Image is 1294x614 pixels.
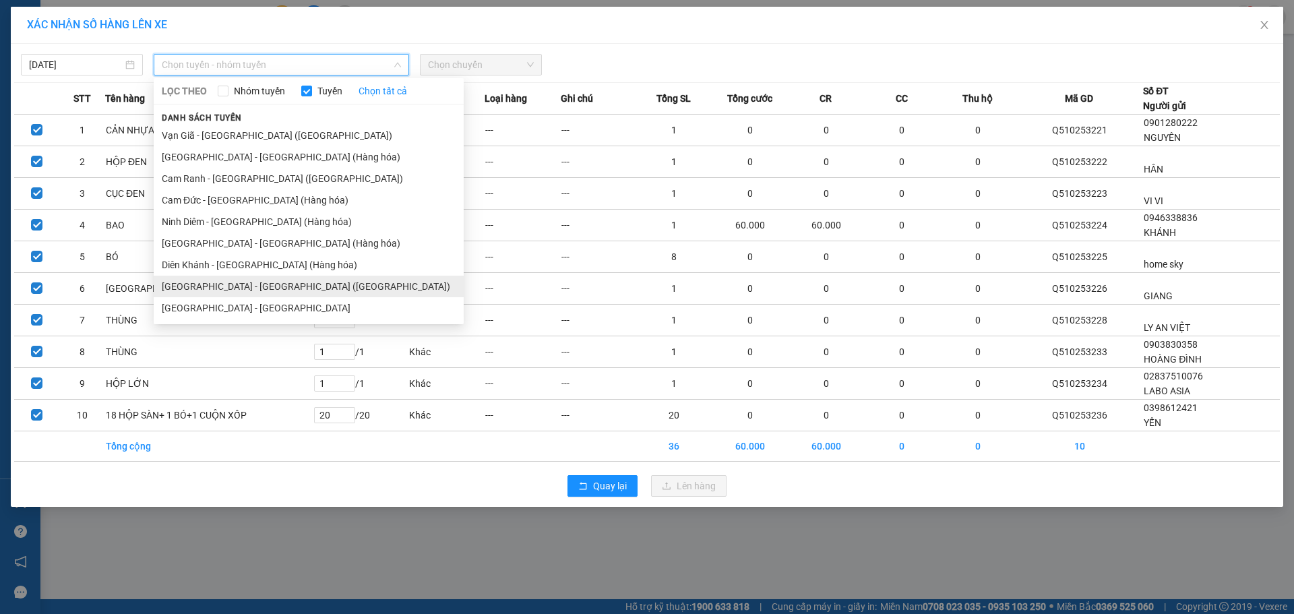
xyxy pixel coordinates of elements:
[60,210,106,241] td: 4
[1144,195,1163,206] span: VI VI
[485,241,561,273] td: ---
[561,368,637,400] td: ---
[105,400,313,431] td: 18 HỘP SÀN+ 1 BÓ+1 CUỘN XỐP
[561,305,637,336] td: ---
[712,273,789,305] td: 0
[896,91,908,106] span: CC
[939,178,1016,210] td: 0
[73,91,91,106] span: STT
[1016,273,1143,305] td: Q510253226
[656,91,691,106] span: Tổng SL
[1144,164,1163,175] span: HÂN
[154,276,464,297] li: [GEOGRAPHIC_DATA] - [GEOGRAPHIC_DATA] ([GEOGRAPHIC_DATA])
[788,400,864,431] td: 0
[939,210,1016,241] td: 0
[561,178,637,210] td: ---
[105,368,313,400] td: HỘP LỚN
[162,55,401,75] span: Chọn tuyến - nhóm tuyến
[864,115,940,146] td: 0
[60,305,106,336] td: 7
[561,210,637,241] td: ---
[561,400,637,431] td: ---
[1144,371,1203,381] span: 02837510076
[1245,7,1283,44] button: Close
[788,368,864,400] td: 0
[864,336,940,368] td: 0
[939,400,1016,431] td: 0
[154,112,250,124] span: Danh sách tuyến
[561,146,637,178] td: ---
[712,400,789,431] td: 0
[636,146,712,178] td: 1
[485,368,561,400] td: ---
[60,115,106,146] td: 1
[154,189,464,211] li: Cam Đức - [GEOGRAPHIC_DATA] (Hàng hóa)
[939,305,1016,336] td: 0
[864,210,940,241] td: 0
[939,241,1016,273] td: 0
[636,336,712,368] td: 1
[485,115,561,146] td: ---
[29,57,123,72] input: 14/10/2025
[105,210,313,241] td: BAO
[154,146,464,168] li: [GEOGRAPHIC_DATA] - [GEOGRAPHIC_DATA] (Hàng hóa)
[60,273,106,305] td: 6
[712,241,789,273] td: 0
[788,241,864,273] td: 0
[105,305,313,336] td: THÙNG
[864,273,940,305] td: 0
[485,146,561,178] td: ---
[60,368,106,400] td: 9
[1259,20,1270,30] span: close
[408,336,485,368] td: Khác
[485,400,561,431] td: ---
[228,84,290,98] span: Nhóm tuyến
[561,91,593,106] span: Ghi chú
[115,44,252,60] div: VĂN THÀNH
[60,400,106,431] td: 10
[1016,146,1143,178] td: Q510253222
[1144,290,1173,301] span: GIANG
[788,336,864,368] td: 0
[712,431,789,462] td: 60.000
[712,115,789,146] td: 0
[27,18,167,31] span: XÁC NHẬN SỐ HÀNG LÊN XE
[864,241,940,273] td: 0
[1144,212,1198,223] span: 0946338836
[312,84,348,98] span: Tuyến
[864,431,940,462] td: 0
[788,115,864,146] td: 0
[485,178,561,210] td: ---
[105,273,313,305] td: [GEOGRAPHIC_DATA]
[1016,431,1143,462] td: 10
[313,368,409,400] td: / 1
[60,241,106,273] td: 5
[105,178,313,210] td: CỤC ĐEN
[485,305,561,336] td: ---
[561,336,637,368] td: ---
[1016,178,1143,210] td: Q510253223
[561,273,637,305] td: ---
[636,115,712,146] td: 1
[939,146,1016,178] td: 0
[154,125,464,146] li: Vạn Giã - [GEOGRAPHIC_DATA] ([GEOGRAPHIC_DATA])
[1016,241,1143,273] td: Q510253225
[60,178,106,210] td: 3
[60,146,106,178] td: 2
[788,305,864,336] td: 0
[788,178,864,210] td: 0
[105,91,145,106] span: Tên hàng
[1144,354,1202,365] span: HOÀNG ĐÌNH
[567,475,638,497] button: rollbackQuay lại
[1144,386,1190,396] span: LABO ASIA
[788,431,864,462] td: 60.000
[394,61,402,69] span: down
[313,336,409,368] td: / 1
[105,146,313,178] td: HỘP ĐEN
[11,44,106,63] div: 0398612421
[712,178,789,210] td: 0
[712,305,789,336] td: 0
[820,91,832,106] span: CR
[115,11,252,44] div: VP hàng [GEOGRAPHIC_DATA]
[593,479,627,493] span: Quay lại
